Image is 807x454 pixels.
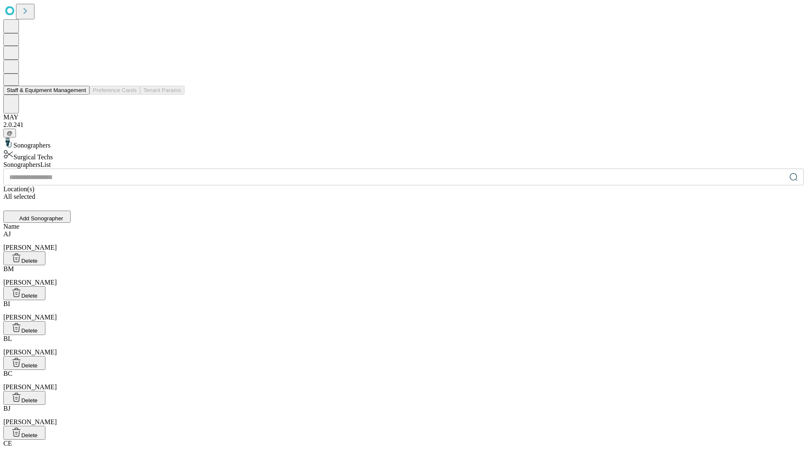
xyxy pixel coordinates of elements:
[3,335,804,356] div: [PERSON_NAME]
[3,356,45,370] button: Delete
[3,370,12,377] span: BC
[3,193,804,201] div: All selected
[3,391,45,405] button: Delete
[3,86,90,95] button: Staff & Equipment Management
[21,293,38,299] span: Delete
[3,211,71,223] button: Add Sonographer
[3,300,804,321] div: [PERSON_NAME]
[3,113,804,121] div: MAY
[3,265,804,286] div: [PERSON_NAME]
[3,405,11,412] span: BJ
[19,215,63,222] span: Add Sonographer
[90,86,140,95] button: Preference Cards
[3,405,804,426] div: [PERSON_NAME]
[3,440,12,447] span: CE
[3,137,804,149] div: Sonographers
[3,265,14,272] span: BM
[3,223,804,230] div: Name
[140,86,185,95] button: Tenant Params
[21,432,38,438] span: Delete
[21,362,38,369] span: Delete
[3,230,804,251] div: [PERSON_NAME]
[21,327,38,334] span: Delete
[3,251,45,265] button: Delete
[3,286,45,300] button: Delete
[7,130,13,136] span: @
[3,129,16,137] button: @
[3,230,11,238] span: AJ
[3,335,12,342] span: BL
[3,185,34,193] span: Location(s)
[21,258,38,264] span: Delete
[3,370,804,391] div: [PERSON_NAME]
[3,426,45,440] button: Delete
[3,121,804,129] div: 2.0.241
[21,397,38,404] span: Delete
[3,321,45,335] button: Delete
[3,300,10,307] span: BI
[3,161,804,169] div: Sonographers List
[3,149,804,161] div: Surgical Techs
